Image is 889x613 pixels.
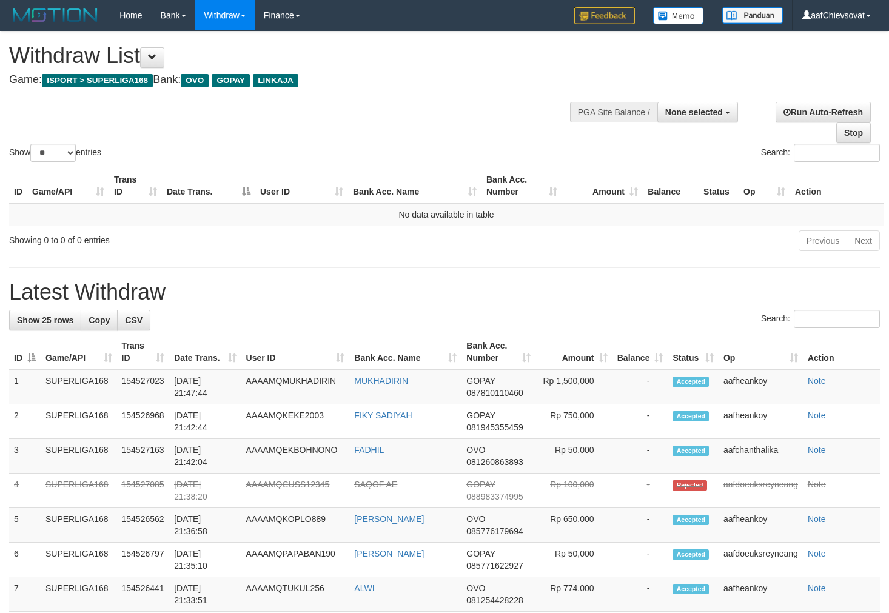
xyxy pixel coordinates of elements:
[349,335,461,369] th: Bank Acc. Name: activate to sort column ascending
[169,543,241,577] td: [DATE] 21:35:10
[9,44,580,68] h1: Withdraw List
[836,122,871,143] a: Stop
[612,369,668,404] td: -
[109,169,162,203] th: Trans ID: activate to sort column ascending
[9,280,880,304] h1: Latest Withdraw
[117,508,170,543] td: 154526562
[9,577,41,612] td: 7
[535,508,612,543] td: Rp 650,000
[535,404,612,439] td: Rp 750,000
[673,377,709,387] span: Accepted
[9,335,41,369] th: ID: activate to sort column descending
[466,480,495,489] span: GOPAY
[673,411,709,421] span: Accepted
[535,577,612,612] td: Rp 774,000
[9,144,101,162] label: Show entries
[668,335,718,369] th: Status: activate to sort column ascending
[466,445,485,455] span: OVO
[9,74,580,86] h4: Game: Bank:
[41,508,117,543] td: SUPERLIGA168
[41,474,117,508] td: SUPERLIGA168
[761,310,880,328] label: Search:
[665,107,723,117] span: None selected
[466,376,495,386] span: GOPAY
[169,577,241,612] td: [DATE] 21:33:51
[739,169,790,203] th: Op: activate to sort column ascending
[466,457,523,467] span: Copy 081260863893 to clipboard
[803,335,880,369] th: Action
[117,577,170,612] td: 154526441
[808,549,826,558] a: Note
[241,369,350,404] td: AAAAMQMUKHADIRIN
[169,404,241,439] td: [DATE] 21:42:44
[799,230,847,251] a: Previous
[354,445,384,455] a: FADHIL
[253,74,298,87] span: LINKAJA
[612,404,668,439] td: -
[612,508,668,543] td: -
[719,404,803,439] td: aafheankoy
[794,310,880,328] input: Search:
[162,169,255,203] th: Date Trans.: activate to sort column descending
[42,74,153,87] span: ISPORT > SUPERLIGA168
[117,369,170,404] td: 154527023
[673,515,709,525] span: Accepted
[27,169,109,203] th: Game/API: activate to sort column ascending
[212,74,250,87] span: GOPAY
[699,169,739,203] th: Status
[89,315,110,325] span: Copy
[9,310,81,330] a: Show 25 rows
[354,549,424,558] a: [PERSON_NAME]
[354,480,397,489] a: SAQOF AE
[9,203,884,226] td: No data available in table
[466,410,495,420] span: GOPAY
[719,474,803,508] td: aafdoeuksreyneang
[535,543,612,577] td: Rp 50,000
[117,335,170,369] th: Trans ID: activate to sort column ascending
[125,315,143,325] span: CSV
[535,474,612,508] td: Rp 100,000
[466,583,485,593] span: OVO
[776,102,871,122] a: Run Auto-Refresh
[673,446,709,456] span: Accepted
[354,410,412,420] a: FIKY SADIYAH
[41,577,117,612] td: SUPERLIGA168
[348,169,481,203] th: Bank Acc. Name: activate to sort column ascending
[117,543,170,577] td: 154526797
[612,543,668,577] td: -
[653,7,704,24] img: Button%20Memo.svg
[169,474,241,508] td: [DATE] 21:38:20
[719,369,803,404] td: aafheankoy
[241,577,350,612] td: AAAAMQTUKUL256
[535,439,612,474] td: Rp 50,000
[9,229,361,246] div: Showing 0 to 0 of 0 entries
[466,423,523,432] span: Copy 081945355459 to clipboard
[241,474,350,508] td: AAAAMQCUSS12345
[117,474,170,508] td: 154527085
[612,335,668,369] th: Balance: activate to sort column ascending
[808,583,826,593] a: Note
[847,230,880,251] a: Next
[466,514,485,524] span: OVO
[466,549,495,558] span: GOPAY
[17,315,73,325] span: Show 25 rows
[117,439,170,474] td: 154527163
[181,74,209,87] span: OVO
[761,144,880,162] label: Search:
[719,543,803,577] td: aafdoeuksreyneang
[466,388,523,398] span: Copy 087810110460 to clipboard
[41,543,117,577] td: SUPERLIGA168
[719,577,803,612] td: aafheankoy
[241,404,350,439] td: AAAAMQKEKE2003
[612,439,668,474] td: -
[562,169,643,203] th: Amount: activate to sort column ascending
[719,335,803,369] th: Op: activate to sort column ascending
[808,410,826,420] a: Note
[466,595,523,605] span: Copy 081254428228 to clipboard
[41,335,117,369] th: Game/API: activate to sort column ascending
[117,404,170,439] td: 154526968
[9,439,41,474] td: 3
[354,376,408,386] a: MUKHADIRIN
[466,561,523,571] span: Copy 085771622927 to clipboard
[643,169,699,203] th: Balance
